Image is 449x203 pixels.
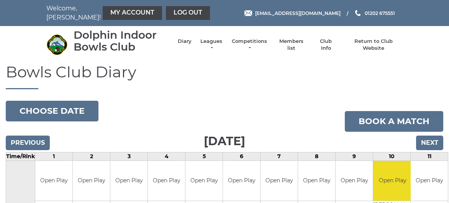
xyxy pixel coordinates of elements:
td: 8 [298,152,336,160]
td: Open Play [35,161,72,201]
td: Time/Rink [6,152,35,160]
a: Competitions [231,38,268,52]
a: Phone us 01202 675551 [354,10,395,17]
a: Log out [166,6,210,20]
td: Open Play [148,161,185,201]
img: Email [244,10,252,16]
td: 5 [185,152,223,160]
nav: Welcome, [PERSON_NAME]! [46,4,188,22]
button: Choose date [6,101,98,121]
td: 11 [411,152,448,160]
td: 6 [223,152,261,160]
td: Open Play [223,161,260,201]
a: Diary [178,38,192,45]
div: Dolphin Indoor Bowls Club [74,29,170,53]
a: Club Info [315,38,337,52]
span: [EMAIL_ADDRESS][DOMAIN_NAME] [255,10,341,16]
td: 2 [73,152,110,160]
td: Open Play [411,161,448,201]
a: My Account [103,6,162,20]
td: 9 [336,152,373,160]
td: 3 [110,152,148,160]
h1: Bowls Club Diary [6,64,443,89]
input: Previous [6,136,50,150]
span: 01202 675551 [365,10,395,16]
td: Open Play [185,161,223,201]
td: 7 [261,152,298,160]
a: Leagues [199,38,223,52]
td: Open Play [336,161,373,201]
a: Return to Club Website [345,38,403,52]
td: Open Play [73,161,110,201]
a: Members list [275,38,307,52]
td: 10 [373,152,411,160]
input: Next [416,136,443,150]
img: Dolphin Indoor Bowls Club [46,34,67,55]
td: Open Play [110,161,147,201]
img: Phone us [355,10,361,16]
td: Open Play [373,161,412,201]
td: Open Play [261,161,298,201]
a: Book a match [345,111,443,132]
td: 1 [35,152,73,160]
a: Email [EMAIL_ADDRESS][DOMAIN_NAME] [244,10,341,17]
td: 4 [148,152,185,160]
td: Open Play [298,161,335,201]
